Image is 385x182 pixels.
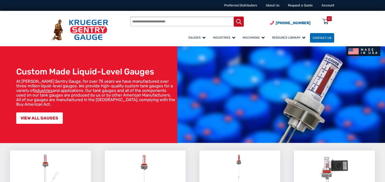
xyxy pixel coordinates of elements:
[16,67,175,77] h1: Custom Made Liquid-Level Gauges
[16,79,175,107] p: At [PERSON_NAME] Sentry Gauge, for over 75 years we have manufactured over three million liquid-l...
[310,33,334,43] a: Contact Us
[276,21,311,25] span: [PHONE_NUMBER]
[51,19,108,40] img: Krueger Sentry Gauge
[270,20,311,26] a: Phone Number (920) 434-8860
[269,32,310,43] a: Resource Library
[346,46,381,56] img: Made In USA
[224,3,257,7] a: Preferred Distributors
[243,36,265,39] span: Machining
[322,3,334,7] a: Account
[240,32,269,43] a: Machining
[328,16,330,21] div: 0
[272,36,305,39] span: Resource Library
[16,112,63,124] a: VIEW ALL GAUGES
[188,36,206,39] span: Gauges
[210,32,240,43] a: Industries
[186,32,210,43] a: Gauges
[213,36,235,39] span: Industries
[177,46,385,143] img: bg_hero_bannerksentry
[266,3,279,7] a: About Us
[313,36,331,40] span: Contact Us
[35,88,53,93] a: industries
[288,3,313,7] a: Request a Quote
